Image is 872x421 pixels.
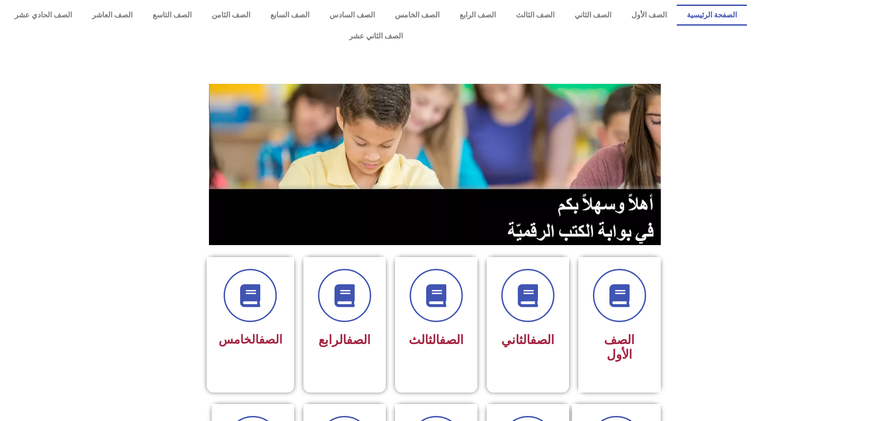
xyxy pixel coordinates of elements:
a: الصف الأول [621,5,677,26]
a: الصف العاشر [82,5,143,26]
a: الصف الحادي عشر [5,5,82,26]
a: الصف التاسع [143,5,202,26]
a: الصفحة الرئيسية [677,5,747,26]
a: الصف السادس [319,5,385,26]
a: الصف الرابع [450,5,506,26]
span: الخامس [219,333,282,346]
a: الصف [346,333,371,347]
a: الصف الخامس [385,5,450,26]
a: الصف [439,333,464,347]
a: الصف الثالث [506,5,565,26]
span: الصف الأول [604,333,635,362]
a: الصف الثاني عشر [5,26,747,47]
span: الرابع [318,333,371,347]
a: الصف الثاني [565,5,621,26]
a: الصف [530,333,554,347]
span: الثاني [501,333,554,347]
span: الثالث [409,333,464,347]
a: الصف السابع [260,5,319,26]
a: الصف [259,333,282,346]
a: الصف الثامن [202,5,260,26]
